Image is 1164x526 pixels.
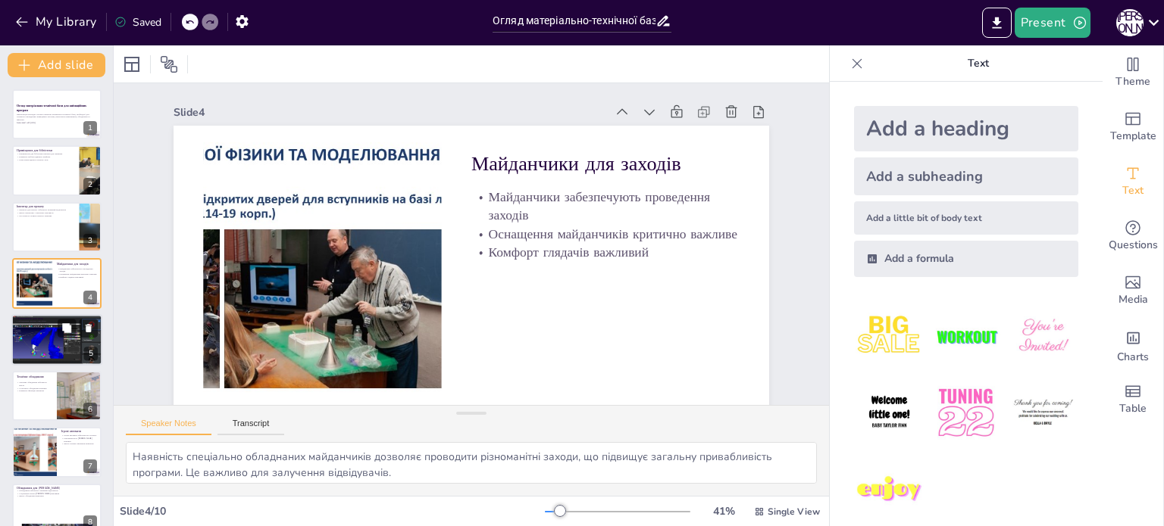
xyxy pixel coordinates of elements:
p: Технічне обладнання забезпечує якість [17,381,52,387]
div: Layout [120,52,144,76]
p: Різноманітність [PERSON_NAME] важлива [61,437,97,443]
div: Л [PERSON_NAME] [1116,9,1144,36]
p: Майданчики для заходів [57,262,97,266]
span: Position [160,55,178,73]
img: 2.jpeg [931,301,1001,372]
div: 3 [83,234,97,247]
span: Charts [1117,349,1149,366]
p: Різноманітність елементів важлива [16,322,98,325]
div: https://cdn.sendsteps.com/images/logo/sendsteps_logo_white.pnghttps://cdn.sendsteps.com/images/lo... [12,145,102,195]
img: 4.jpeg [854,378,925,448]
p: Майданчики для заходів [478,150,747,205]
div: Add a subheading [854,157,1078,195]
p: Освітлення відіграє ключову роль [17,157,75,160]
div: Slide 4 / 10 [120,504,545,518]
div: Get real-time input from your audience [1103,209,1163,263]
div: 7 [83,459,97,473]
input: Insert title [493,10,656,32]
p: Презентація розглядає основні елементи матеріально-технічної бази, необхідної для успішного прове... [17,113,97,121]
div: Add a heading [854,106,1078,151]
p: Якість інвентарю є критично важливою [17,211,75,214]
p: Інвентар для прокату [17,204,75,209]
p: Обладнання забезпечує активний відпочинок [17,489,97,492]
div: https://cdn.sendsteps.com/images/logo/sendsteps_logo_white.pnghttps://cdn.sendsteps.com/images/lo... [12,89,102,139]
div: https://cdn.sendsteps.com/images/logo/sendsteps_logo_white.pnghttps://cdn.sendsteps.com/images/lo... [12,371,102,421]
button: Present [1015,8,1090,38]
p: Наявність фахівців критична [17,390,52,393]
span: Theme [1115,73,1150,90]
p: Ігрові автомати забезпечують розваги [61,434,97,437]
div: Slide 4 [188,74,619,133]
div: https://cdn.sendsteps.com/images/logo/sendsteps_logo_white.pnghttps://cdn.sendsteps.com/images/lo... [12,202,102,252]
p: Якість ігрових автоматів критична [61,443,97,446]
p: Технічне обладнання [17,375,52,379]
p: Приміщення для бібліотеки [17,148,75,152]
span: Text [1122,182,1144,199]
div: Add a formula [854,241,1078,277]
div: 7 [12,427,102,477]
div: Add text boxes [1103,154,1163,209]
div: https://cdn.sendsteps.com/images/logo/sendsteps_logo_white.pnghttps://cdn.sendsteps.com/images/lo... [12,258,102,308]
div: Add charts and graphs [1103,318,1163,372]
img: 6.jpeg [1008,378,1078,448]
p: Обладнання створює атмосферу [16,319,98,322]
p: Якість обладнання критично важлива [16,325,98,328]
div: Add ready made slides [1103,100,1163,154]
strong: Огляд матеріально-технічної бази для анімаційних програм [17,104,86,112]
p: Якість обладнання критична [17,494,97,497]
span: Questions [1109,237,1158,254]
div: https://cdn.sendsteps.com/images/logo/sendsteps_logo_white.pnghttps://cdn.sendsteps.com/images/lo... [11,314,102,366]
img: 1.jpeg [854,301,925,372]
p: Майданчики забезпечують проведення заходів [474,188,744,253]
p: Ігрові автомати [61,429,97,434]
button: Transcript [217,419,285,435]
div: 2 [83,178,97,191]
span: Single View [768,506,820,518]
img: 5.jpeg [931,378,1001,448]
button: Delete Slide [80,319,98,337]
button: Л [PERSON_NAME] [1116,8,1144,38]
p: Приміщення для бібліотеки важливі для навчання [17,152,75,155]
p: Сучасність обладнання важлива [17,387,52,390]
p: Майданчики забезпечують проведення заходів [57,267,97,272]
span: Template [1110,128,1156,145]
div: 1 [83,121,97,135]
p: Інвентар для прокату забезпечує активний відпочинок [17,209,75,212]
p: Оснащення майданчиків критично важливе [57,273,97,276]
div: 4 [83,291,97,304]
div: 41 % [706,504,742,518]
p: Комфорт глядачів важливий [57,275,97,279]
p: Обладнання для [PERSON_NAME] [17,485,97,490]
span: Table [1119,400,1147,417]
button: My Library [11,10,103,34]
div: Change the overall theme [1103,45,1163,100]
button: Export to PowerPoint [982,8,1012,38]
button: Duplicate Slide [58,319,76,337]
img: 7.jpeg [854,455,925,525]
div: Add images, graphics, shapes or video [1103,263,1163,318]
textarea: Наявність спеціально обладнаних майданчиків дозволяє проводити різноманітні заходи, що підвищує з... [126,442,817,484]
p: Обладнання для шоу [16,316,98,321]
p: Generated with [URL] [17,121,97,124]
p: Наявність меблів підвищує комфорт [17,155,75,158]
button: Speaker Notes [126,419,211,435]
div: Add a little bit of body text [854,201,1078,235]
div: Add a table [1103,372,1163,427]
img: 3.jpeg [1008,301,1078,372]
p: Комфорт глядачів важливий [470,243,738,289]
div: 5 [84,347,98,360]
p: Оснащення майданчиків критично важливе [471,225,740,271]
button: Add slide [8,53,105,77]
p: Доступність пунктів прокату важлива [17,214,75,217]
div: 6 [83,403,97,416]
p: Соціальний аспект [PERSON_NAME] важливий [17,492,97,495]
div: Saved [114,15,161,30]
p: Text [869,45,1087,82]
span: Media [1119,291,1148,308]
